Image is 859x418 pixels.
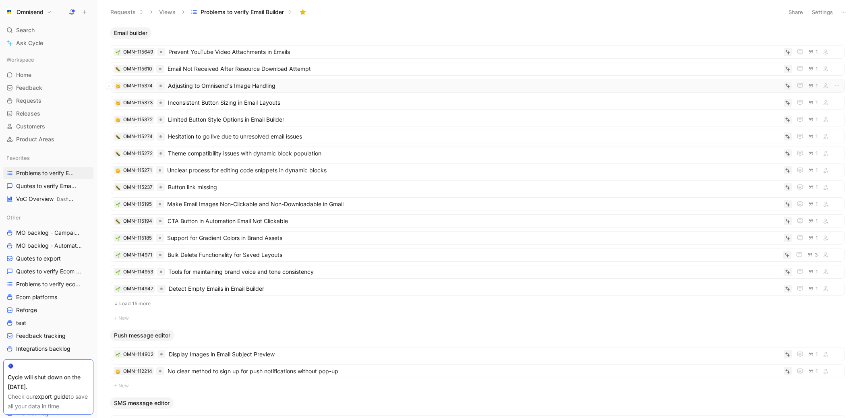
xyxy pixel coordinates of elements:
span: 1 [816,50,818,54]
div: OMN-114947 [123,285,153,293]
button: 🐛 [115,151,121,156]
button: 1 [807,267,820,276]
span: Tools for maintaining brand voice and tone consistency [168,267,780,277]
span: Favorites [6,154,30,162]
span: Adjusting to Omnisend's Image Handling [168,81,780,91]
span: Product Areas [16,135,54,143]
img: 🌱 [116,352,120,357]
span: Problems to verify Email Builder [16,169,77,177]
a: Feedback [3,82,93,94]
div: OMN-114953 [123,268,153,276]
button: 1 [807,350,820,359]
button: 🤔 [115,117,121,122]
a: MO backlog - Campaigns [3,227,93,239]
div: OMN-115374 [123,82,153,90]
span: Ask Cycle [16,38,43,48]
a: Requests [3,95,93,107]
div: OMN-112214 [123,367,152,375]
div: Check our to save all your data in time. [8,392,89,411]
button: New [110,381,846,391]
div: Workspace [3,54,93,66]
img: 🤔 [116,101,120,106]
img: Omnisend [5,8,13,16]
span: MO backlog - Campaigns [16,229,83,237]
span: Ecom platforms [16,293,57,301]
span: Reforge [16,306,37,314]
img: 🌱 [116,202,120,207]
span: 1 [816,269,818,274]
button: Load 15 more [111,299,845,308]
span: Email builder [114,29,147,37]
a: Releases [3,108,93,120]
span: 1 [816,236,818,240]
div: OMN-114902 [123,350,153,358]
img: 🌱 [116,236,120,241]
span: Workspace [6,56,34,64]
div: OMN-115372 [123,116,153,124]
button: 🌱 [115,235,121,241]
button: 🤔 [115,83,121,89]
span: 1 [816,66,818,71]
div: OMN-115272 [123,149,153,157]
span: test [16,319,26,327]
span: No product area (Unknowns) [16,358,83,366]
button: 🤔 [115,368,121,374]
button: 🌱 [115,352,121,357]
a: MO backlog - Automation [3,240,93,252]
img: 🤔 [116,369,120,374]
div: OMN-114971 [123,251,152,259]
span: Button link missing [168,182,780,192]
span: 1 [816,352,818,357]
a: Reforge [3,304,93,316]
a: Home [3,69,93,81]
a: 🤔OMN-115271Unclear process for editing code snippets in dynamic blocks1 [111,163,845,177]
button: 1 [807,217,820,226]
button: 1 [807,81,820,90]
h1: Omnisend [17,8,43,16]
div: Search [3,24,93,36]
a: 🐛OMN-115194CTA Button in Automation Email Not Clickable1 [111,214,845,228]
a: Ask Cycle [3,37,93,49]
a: Ecom platforms [3,291,93,303]
button: 1 [807,115,820,124]
div: Push message editorNew [107,330,849,391]
span: 1 [816,219,818,223]
button: 🐛 [115,66,121,72]
button: 🤔 [115,168,121,173]
img: 🐛 [116,151,120,156]
span: 1 [816,168,818,173]
img: 🐛 [116,67,120,72]
span: Prevent YouTube Video Attachments in Emails [168,47,780,57]
button: 1 [807,234,820,242]
a: 🌱OMN-114953Tools for maintaining brand voice and tone consistency1 [111,265,845,279]
a: Customers [3,120,93,132]
img: 🤔 [116,118,120,122]
span: Limited Button Style Options in Email Builder [168,115,780,124]
button: 1 [807,200,820,209]
span: Quotes to verify Ecom platforms [16,267,84,275]
span: Display Images in Email Subject Preview [169,350,780,359]
span: Feedback [16,84,42,92]
button: Settings [808,6,836,18]
button: 🐛 [115,218,121,224]
img: 🤔 [116,84,120,89]
button: SMS message editor [110,397,174,409]
img: 🤔 [116,168,120,173]
button: 1 [807,48,820,56]
button: 1 [807,64,820,73]
div: 🌱 [115,286,121,292]
a: Feedback tracking [3,330,93,342]
span: No clear method to sign up for push notifications without pop-up [168,366,780,376]
a: Quotes to verify Email builder [3,180,93,192]
button: OmnisendOmnisend [3,6,54,18]
img: 🐛 [116,135,120,139]
button: 🌱 [115,269,121,275]
span: 3 [815,252,818,257]
button: 🐛 [115,184,121,190]
button: Requests [107,6,147,18]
